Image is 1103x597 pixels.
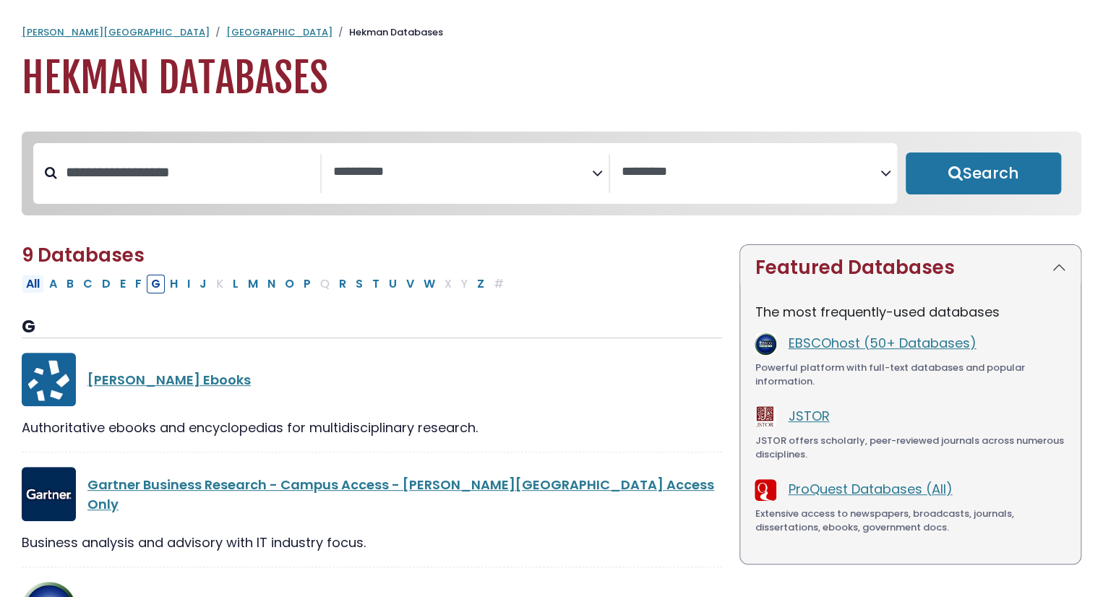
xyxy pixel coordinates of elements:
button: Filter Results W [419,275,439,293]
button: Filter Results F [131,275,146,293]
div: Extensive access to newspapers, broadcasts, journals, dissertations, ebooks, government docs. [755,507,1066,535]
li: Hekman Databases [332,25,443,40]
button: Filter Results R [335,275,351,293]
button: All [22,275,44,293]
a: JSTOR [788,407,829,425]
div: Powerful platform with full-text databases and popular information. [755,361,1066,389]
button: Filter Results H [166,275,182,293]
button: Filter Results B [62,275,78,293]
button: Filter Results P [299,275,315,293]
h3: G [22,317,722,338]
button: Submit for Search Results [906,153,1061,194]
button: Filter Results C [79,275,97,293]
button: Filter Results V [402,275,419,293]
button: Filter Results S [351,275,367,293]
button: Filter Results L [228,275,243,293]
a: EBSCOhost (50+ Databases) [788,334,976,352]
button: Filter Results N [263,275,280,293]
button: Featured Databases [740,245,1081,291]
a: [PERSON_NAME] Ebooks [87,371,251,389]
button: Filter Results E [116,275,130,293]
p: The most frequently-used databases [755,302,1066,322]
button: Filter Results A [45,275,61,293]
div: Alpha-list to filter by first letter of database name [22,274,510,292]
button: Filter Results M [244,275,262,293]
span: 9 Databases [22,242,145,268]
h1: Hekman Databases [22,54,1081,103]
a: [GEOGRAPHIC_DATA] [226,25,332,39]
a: ProQuest Databases (All) [788,480,952,498]
a: [PERSON_NAME][GEOGRAPHIC_DATA] [22,25,210,39]
a: Gartner Business Research - Campus Access - [PERSON_NAME][GEOGRAPHIC_DATA] Access Only [87,476,714,513]
div: Business analysis and advisory with IT industry focus. [22,533,722,552]
nav: breadcrumb [22,25,1081,40]
button: Filter Results G [147,275,165,293]
div: JSTOR offers scholarly, peer-reviewed journals across numerous disciplines. [755,434,1066,462]
button: Filter Results J [195,275,211,293]
textarea: Search [333,165,592,180]
button: Filter Results U [385,275,401,293]
button: Filter Results O [280,275,299,293]
textarea: Search [622,165,880,180]
div: Authoritative ebooks and encyclopedias for multidisciplinary research. [22,418,722,437]
button: Filter Results I [183,275,194,293]
nav: Search filters [22,132,1081,215]
button: Filter Results D [98,275,115,293]
button: Filter Results T [368,275,384,293]
input: Search database by title or keyword [57,160,320,184]
button: Filter Results Z [473,275,489,293]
